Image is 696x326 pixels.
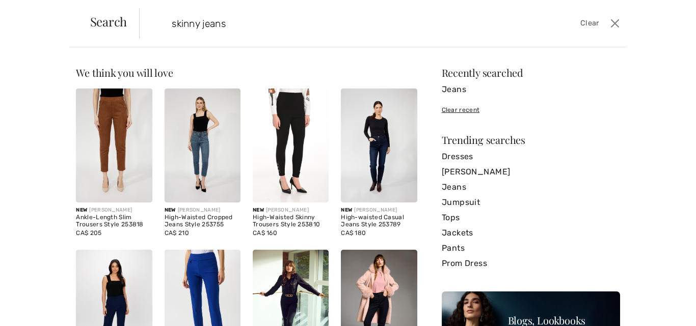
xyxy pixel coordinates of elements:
[253,214,329,228] div: High-Waisted Skinny Trousers Style 253810
[23,7,44,16] span: Help
[442,149,620,164] a: Dresses
[442,195,620,210] a: Jumpsuit
[253,207,264,213] span: New
[580,18,599,29] span: Clear
[253,229,277,236] span: CA$ 160
[341,88,417,202] img: High-waisted Casual Jeans Style 253789. Dark blue
[442,82,620,97] a: Jeans
[76,206,152,214] div: [PERSON_NAME]
[76,66,173,79] span: We think you will love
[442,241,620,256] a: Pants
[442,68,620,78] div: Recently searched
[442,105,620,114] div: Clear recent
[76,214,152,228] div: Ankle-Length Slim Trousers Style 253818
[442,180,620,195] a: Jeans
[76,207,87,213] span: New
[165,229,189,236] span: CA$ 210
[253,206,329,214] div: [PERSON_NAME]
[165,88,240,202] img: High-Waisted Cropped Jeans Style 253755. Blue
[253,88,329,202] img: High-Waisted Skinny Trousers Style 253810. Black
[341,207,352,213] span: New
[341,214,417,228] div: High-waisted Casual Jeans Style 253789
[76,88,152,202] img: Ankle-Length Slim Trousers Style 253818. Camel
[341,229,366,236] span: CA$ 180
[442,225,620,241] a: Jackets
[442,164,620,180] a: [PERSON_NAME]
[442,135,620,145] div: Trending searches
[607,15,623,32] button: Close
[165,214,240,228] div: High-Waisted Cropped Jeans Style 253755
[442,210,620,225] a: Tops
[76,229,101,236] span: CA$ 205
[164,8,496,39] input: TYPE TO SEARCH
[341,206,417,214] div: [PERSON_NAME]
[90,15,127,27] span: Search
[165,206,240,214] div: [PERSON_NAME]
[165,207,176,213] span: New
[442,256,620,271] a: Prom Dress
